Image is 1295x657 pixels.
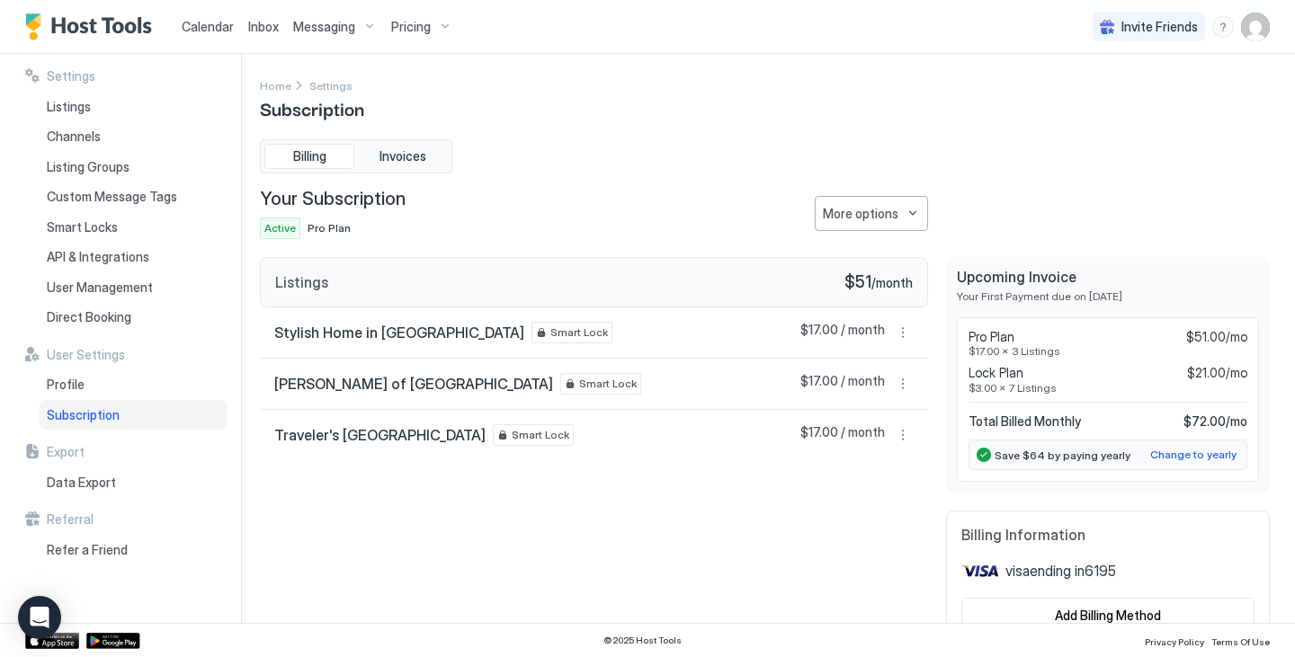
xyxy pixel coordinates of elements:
span: Invite Friends [1121,19,1198,35]
div: Open Intercom Messenger [18,596,61,639]
a: Inbox [248,17,279,36]
div: menu [1212,16,1234,38]
a: Host Tools Logo [25,13,160,40]
span: Pricing [391,19,431,35]
span: Messaging [293,19,355,35]
span: Calendar [182,19,234,34]
a: Calendar [182,17,234,36]
div: User profile [1241,13,1270,41]
span: Inbox [248,19,279,34]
